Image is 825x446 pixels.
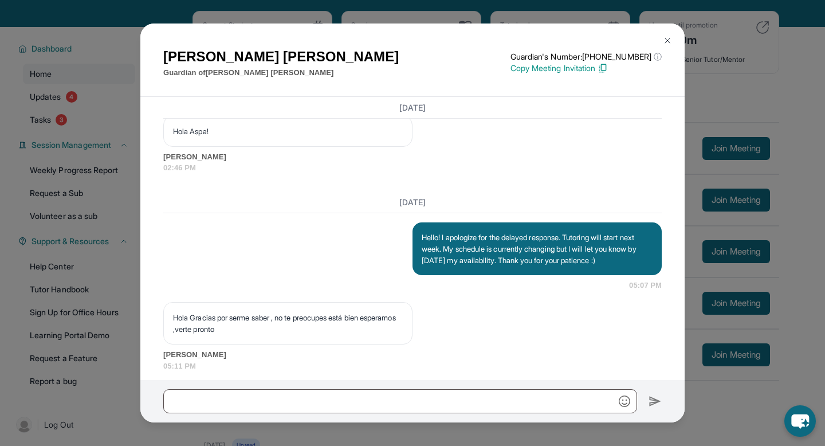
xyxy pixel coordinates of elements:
h1: [PERSON_NAME] [PERSON_NAME] [163,46,399,67]
span: 05:11 PM [163,361,662,372]
img: Copy Icon [598,63,608,73]
span: [PERSON_NAME] [163,151,662,163]
p: Hola Aspa! [173,126,403,137]
p: Hello! I apologize for the delayed response. Tutoring will start next week. My schedule is curren... [422,232,653,266]
p: Copy Meeting Invitation [510,62,662,74]
span: 05:07 PM [629,280,662,291]
p: Guardian's Number: [PHONE_NUMBER] [510,51,662,62]
p: Hola Gracias por serme saber , no te preocupes está bien esperamos ,verte pronto [173,312,403,335]
span: 02:46 PM [163,162,662,174]
img: Close Icon [663,36,672,45]
h3: [DATE] [163,101,662,113]
button: chat-button [784,405,816,437]
span: ⓘ [654,51,662,62]
p: Guardian of [PERSON_NAME] [PERSON_NAME] [163,67,399,79]
span: [PERSON_NAME] [163,349,662,361]
img: Send icon [649,394,662,408]
img: Emoji [619,396,630,407]
h3: [DATE] [163,197,662,208]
